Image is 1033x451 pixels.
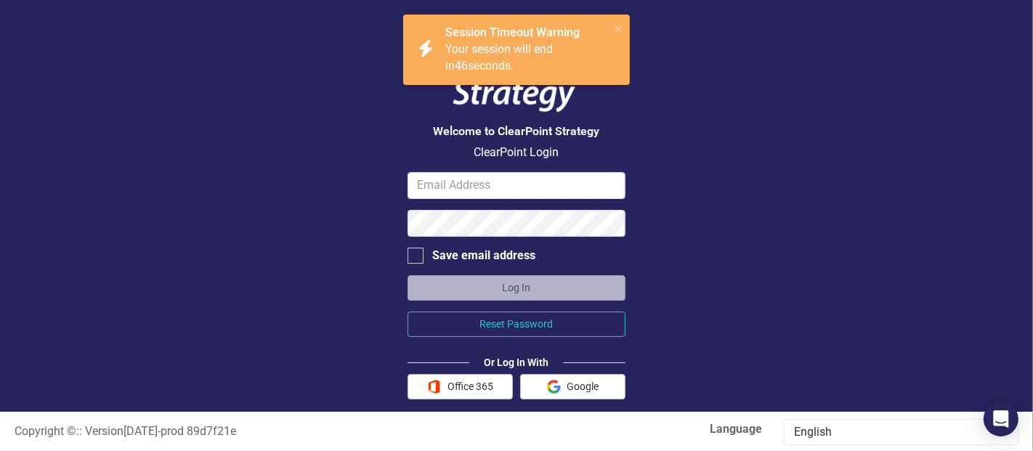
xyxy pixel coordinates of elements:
[432,248,535,264] div: Save email address
[984,402,1018,436] div: Open Intercom Messenger
[527,421,762,438] label: Language
[455,59,468,73] span: 46
[427,380,441,394] img: Office 365
[794,424,993,441] div: English
[408,172,625,199] input: Email Address
[445,25,580,39] strong: Session Timeout Warning
[408,312,625,337] button: Reset Password
[408,374,513,399] button: Office 365
[408,125,625,138] h3: Welcome to ClearPoint Strategy
[408,145,625,161] p: ClearPoint Login
[4,423,516,440] div: :: Version [DATE] - prod 89d7f21e
[520,374,625,399] button: Google
[445,42,553,73] span: Your session will end in seconds.
[408,275,625,301] button: Log In
[15,424,76,438] span: Copyright ©
[547,380,561,394] img: Google
[470,355,564,370] div: Or Log In With
[614,20,624,37] button: close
